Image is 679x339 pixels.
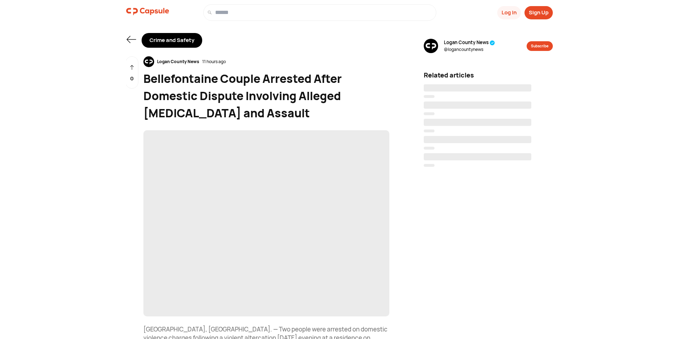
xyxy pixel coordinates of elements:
[444,46,495,53] span: @ logancountynews
[424,39,438,53] img: resizeImage
[527,41,553,51] button: Subscribe
[424,153,531,160] span: ‌
[424,119,531,126] span: ‌
[490,40,495,46] img: tick
[424,70,553,80] div: Related articles
[424,102,531,109] span: ‌
[126,4,169,19] img: logo
[424,130,435,132] span: ‌
[444,39,495,46] span: Logan County News
[524,6,553,19] button: Sign Up
[202,58,226,65] div: 11 hours ago
[424,112,435,115] span: ‌
[424,95,435,98] span: ‌
[126,4,169,21] a: logo
[143,70,389,122] div: Bellefontaine Couple Arrested After Domestic Dispute Involving Alleged [MEDICAL_DATA] and Assault
[424,84,531,91] span: ‌
[143,130,389,317] span: ‌
[424,147,435,150] span: ‌
[424,164,435,167] span: ‌
[130,75,134,83] p: 0
[497,6,521,19] button: Log In
[142,33,202,48] div: Crime and Safety
[143,56,154,67] img: resizeImage
[424,136,531,143] span: ‌
[154,58,202,65] div: Logan County News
